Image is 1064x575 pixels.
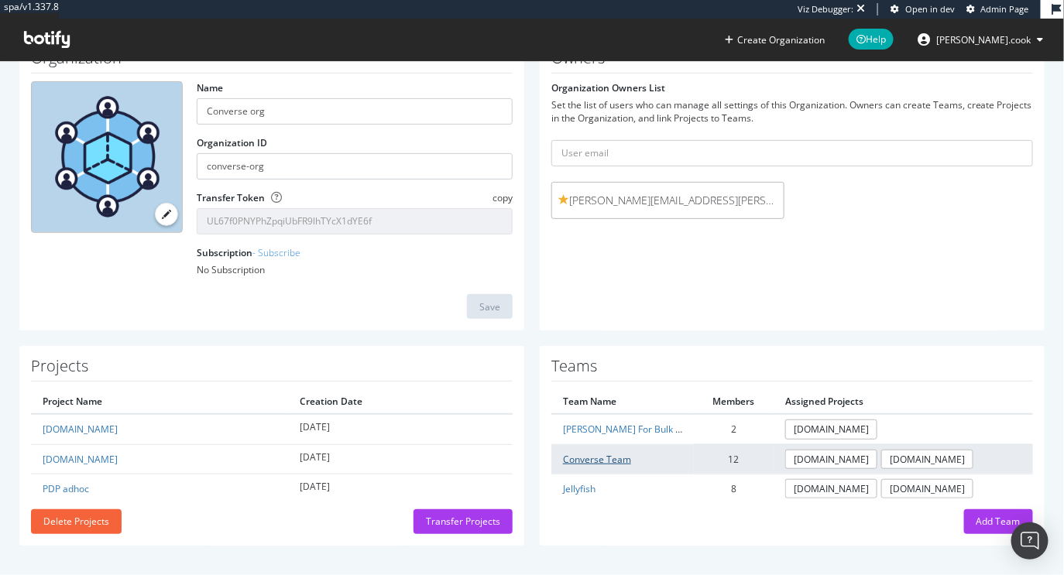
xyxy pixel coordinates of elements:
[551,50,1033,74] h1: Owners
[563,482,595,495] a: Jellyfish
[563,423,696,436] a: [PERSON_NAME] For Bulk Data
[43,482,89,495] a: PDP adhoc
[558,193,777,208] span: [PERSON_NAME][EMAIL_ADDRESS][PERSON_NAME][DOMAIN_NAME]
[197,263,513,276] div: No Subscription
[414,509,513,534] button: Transfer Projects
[43,515,109,528] div: Delete Projects
[197,153,513,180] input: Organization ID
[551,81,665,94] label: Organization Owners List
[197,191,265,204] label: Transfer Token
[31,515,122,528] a: Delete Projects
[694,414,774,444] td: 2
[798,3,853,15] div: Viz Debugger:
[976,515,1021,528] div: Add Team
[964,509,1033,534] button: Add Team
[43,423,118,436] a: [DOMAIN_NAME]
[551,389,694,414] th: Team Name
[785,450,877,469] a: [DOMAIN_NAME]
[252,246,300,259] a: - Subscribe
[197,136,267,149] label: Organization ID
[288,444,513,474] td: [DATE]
[774,389,1033,414] th: Assigned Projects
[694,474,774,503] td: 8
[891,3,955,15] a: Open in dev
[551,358,1033,382] h1: Teams
[966,3,1029,15] a: Admin Page
[197,98,513,125] input: name
[785,419,877,439] a: [DOMAIN_NAME]
[694,444,774,474] td: 12
[288,414,513,444] td: [DATE]
[288,389,513,414] th: Creation Date
[964,515,1033,528] a: Add Team
[563,453,631,466] a: Converse Team
[31,358,513,382] h1: Projects
[414,515,513,528] a: Transfer Projects
[1011,522,1049,560] div: Open Intercom Messenger
[905,3,955,15] span: Open in dev
[288,474,513,503] td: [DATE]
[197,246,300,259] label: Subscription
[31,389,288,414] th: Project Name
[426,515,500,528] div: Transfer Projects
[724,33,825,47] button: Create Organization
[849,29,894,50] span: Help
[785,479,877,498] a: [DOMAIN_NAME]
[493,191,513,204] span: copy
[467,294,513,319] button: Save
[31,50,513,74] h1: Organization
[981,3,1029,15] span: Admin Page
[31,509,122,534] button: Delete Projects
[936,33,1031,46] span: steven.cook
[881,450,973,469] a: [DOMAIN_NAME]
[905,27,1056,52] button: [PERSON_NAME].cook
[881,479,973,498] a: [DOMAIN_NAME]
[479,300,500,313] div: Save
[551,140,1033,166] input: User email
[694,389,774,414] th: Members
[197,81,223,94] label: Name
[43,453,118,466] a: [DOMAIN_NAME]
[551,98,1033,125] div: Set the list of users who can manage all settings of this Organization. Owners can create Teams, ...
